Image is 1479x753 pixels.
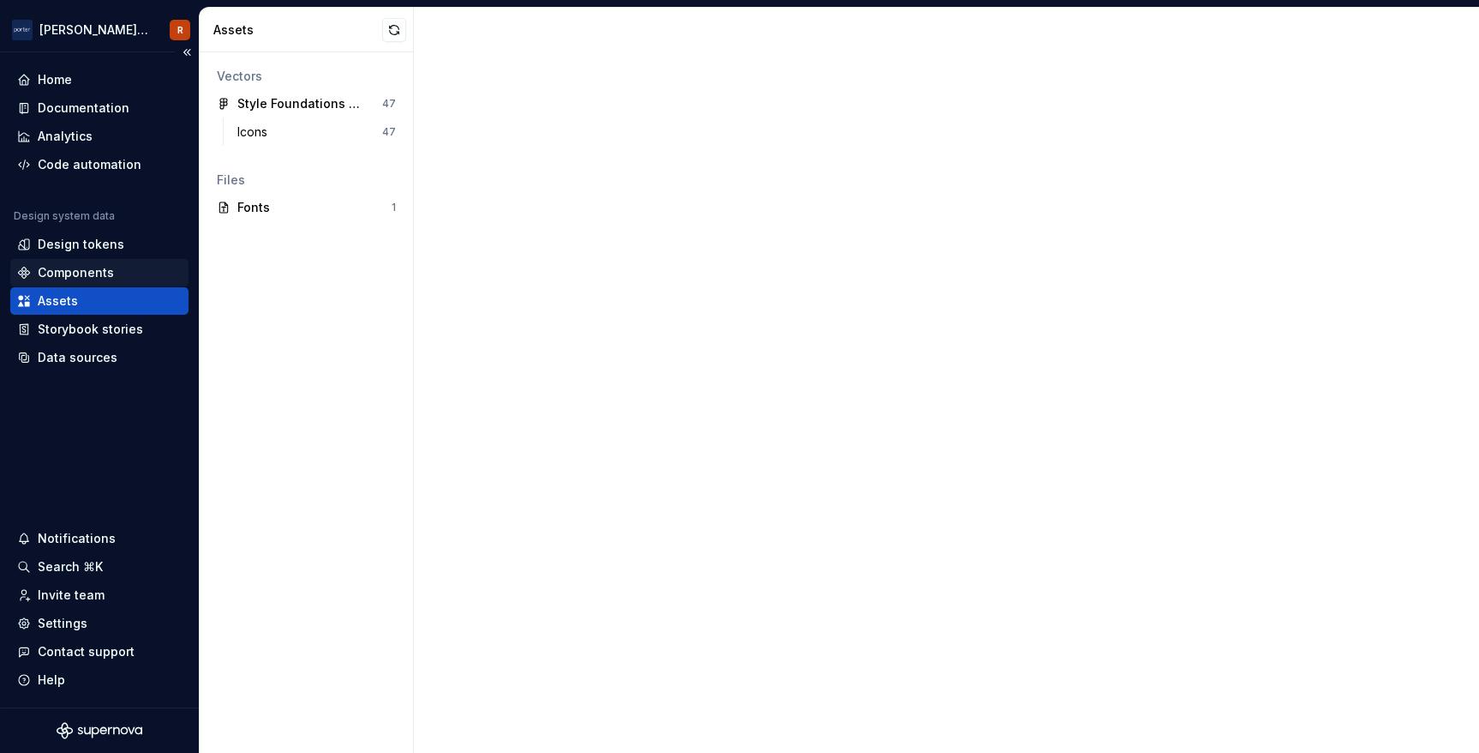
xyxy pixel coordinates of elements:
div: 47 [382,97,396,111]
button: [PERSON_NAME] AirlinesR [3,11,195,48]
button: Contact support [10,638,189,666]
div: Design system data [14,209,115,223]
a: Components [10,259,189,286]
a: Data sources [10,344,189,371]
a: Design tokens [10,231,189,258]
div: Invite team [38,587,105,604]
div: Assets [213,21,382,39]
div: Design tokens [38,236,124,253]
div: Storybook stories [38,321,143,338]
div: Vectors [217,68,396,85]
div: Components [38,264,114,281]
div: Fonts [237,199,392,216]
a: Invite team [10,581,189,609]
button: Search ⌘K [10,553,189,581]
div: [PERSON_NAME] Airlines [39,21,149,39]
div: Documentation [38,99,129,117]
div: Icons [237,123,274,141]
div: Code automation [38,156,141,173]
div: Settings [38,615,87,632]
div: Help [38,672,65,689]
div: Search ⌘K [38,558,103,575]
button: Notifications [10,525,189,552]
a: Icons47 [231,118,403,146]
div: Data sources [38,349,117,366]
div: Home [38,71,72,88]
div: Contact support [38,643,135,660]
div: Notifications [38,530,116,547]
div: Style Foundations – Library [237,95,365,112]
a: Code automation [10,151,189,178]
div: 1 [392,201,396,214]
img: f0306bc8-3074-41fb-b11c-7d2e8671d5eb.png [12,20,33,40]
div: Assets [38,292,78,310]
a: Analytics [10,123,189,150]
div: Analytics [38,128,93,145]
a: Documentation [10,94,189,122]
div: 47 [382,125,396,139]
div: Files [217,172,396,189]
a: Fonts1 [210,194,403,221]
button: Help [10,666,189,694]
svg: Supernova Logo [57,722,142,739]
a: Home [10,66,189,93]
a: Storybook stories [10,316,189,343]
a: Settings [10,610,189,637]
button: Collapse sidebar [175,40,199,64]
a: Assets [10,287,189,315]
a: Style Foundations – Library47 [210,90,403,117]
div: R [177,23,183,37]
